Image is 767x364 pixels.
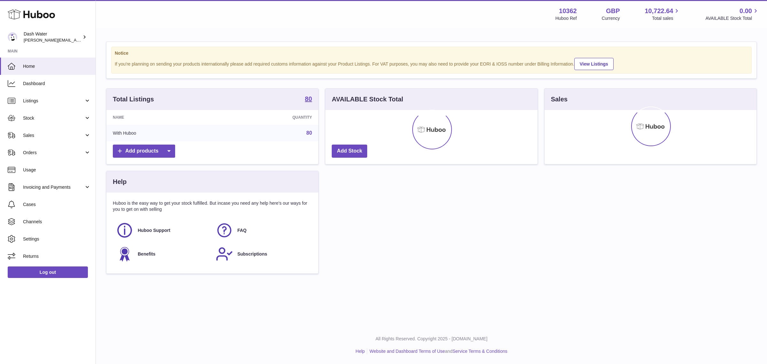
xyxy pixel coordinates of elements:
[306,130,312,136] a: 80
[574,58,614,70] a: View Listings
[115,57,748,70] div: If you're planning on sending your products internationally please add required customs informati...
[113,145,175,158] a: Add products
[237,227,247,233] span: FAQ
[24,31,81,43] div: Dash Water
[645,7,673,15] span: 10,722.64
[115,50,748,56] strong: Notice
[23,236,91,242] span: Settings
[113,95,154,104] h3: Total Listings
[602,15,620,21] div: Currency
[216,222,309,239] a: FAQ
[8,266,88,278] a: Log out
[369,349,445,354] a: Website and Dashboard Terms of Use
[8,32,17,42] img: james@dash-water.com
[705,15,759,21] span: AVAILABLE Stock Total
[23,253,91,259] span: Returns
[106,125,218,141] td: With Huboo
[23,219,91,225] span: Channels
[116,245,209,263] a: Benefits
[23,63,91,69] span: Home
[551,95,568,104] h3: Sales
[23,98,84,104] span: Listings
[606,7,620,15] strong: GBP
[652,15,680,21] span: Total sales
[101,336,762,342] p: All Rights Reserved. Copyright 2025 - [DOMAIN_NAME]
[559,7,577,15] strong: 10362
[356,349,365,354] a: Help
[138,227,170,233] span: Huboo Support
[237,251,267,257] span: Subscriptions
[113,200,312,212] p: Huboo is the easy way to get your stock fulfilled. But incase you need any help here's our ways f...
[305,96,312,103] a: 80
[116,222,209,239] a: Huboo Support
[332,145,367,158] a: Add Stock
[740,7,752,15] span: 0.00
[453,349,507,354] a: Service Terms & Conditions
[106,110,218,125] th: Name
[113,178,127,186] h3: Help
[705,7,759,21] a: 0.00 AVAILABLE Stock Total
[138,251,155,257] span: Benefits
[23,184,84,190] span: Invoicing and Payments
[23,132,84,138] span: Sales
[23,202,91,208] span: Cases
[23,167,91,173] span: Usage
[24,37,128,43] span: [PERSON_NAME][EMAIL_ADDRESS][DOMAIN_NAME]
[332,95,403,104] h3: AVAILABLE Stock Total
[23,81,91,87] span: Dashboard
[305,96,312,102] strong: 80
[645,7,680,21] a: 10,722.64 Total sales
[218,110,318,125] th: Quantity
[23,115,84,121] span: Stock
[367,348,507,354] li: and
[555,15,577,21] div: Huboo Ref
[23,150,84,156] span: Orders
[216,245,309,263] a: Subscriptions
